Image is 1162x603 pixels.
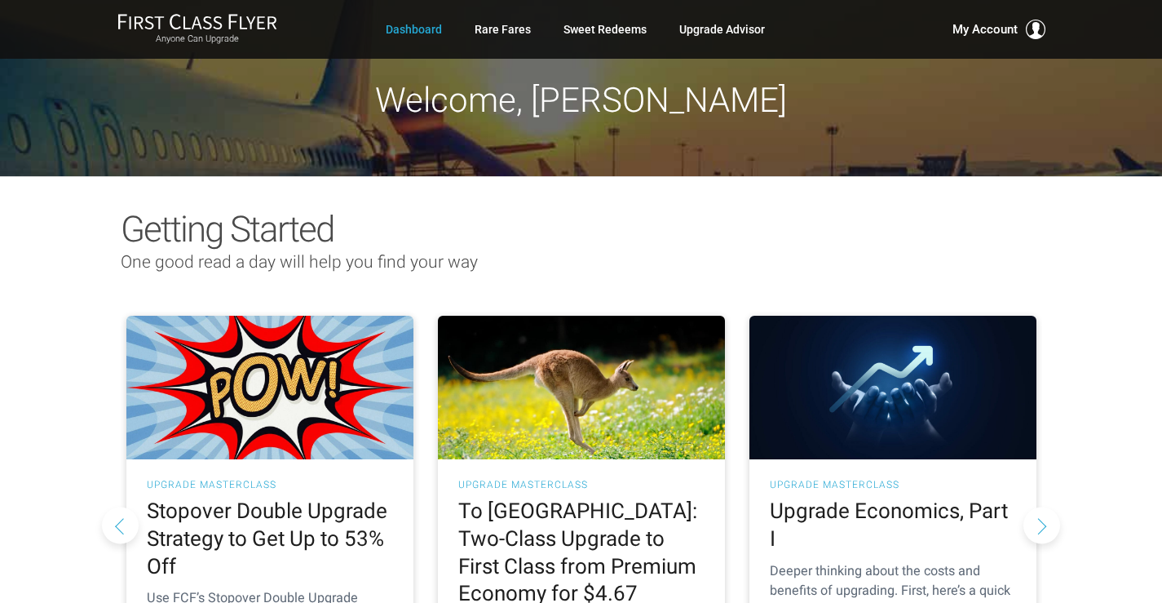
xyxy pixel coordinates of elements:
h3: UPGRADE MASTERCLASS [458,480,705,490]
span: Welcome, [PERSON_NAME] [375,80,787,120]
button: Next slide [1023,507,1060,543]
h2: Upgrade Economics, Part I [770,498,1016,553]
a: First Class FlyerAnyone Can Upgrade [117,13,277,46]
small: Anyone Can Upgrade [117,33,277,45]
button: My Account [952,20,1045,39]
img: First Class Flyer [117,13,277,30]
h3: UPGRADE MASTERCLASS [147,480,393,490]
h2: Stopover Double Upgrade Strategy to Get Up to 53% Off [147,498,393,580]
span: Getting Started [121,208,334,251]
button: Previous slide [102,507,139,543]
a: Rare Fares [475,15,531,44]
h3: UPGRADE MASTERCLASS [770,480,1016,490]
a: Upgrade Advisor [679,15,765,44]
span: My Account [952,20,1018,39]
span: One good read a day will help you find your way [121,252,478,272]
a: Dashboard [386,15,442,44]
a: Sweet Redeems [563,15,647,44]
